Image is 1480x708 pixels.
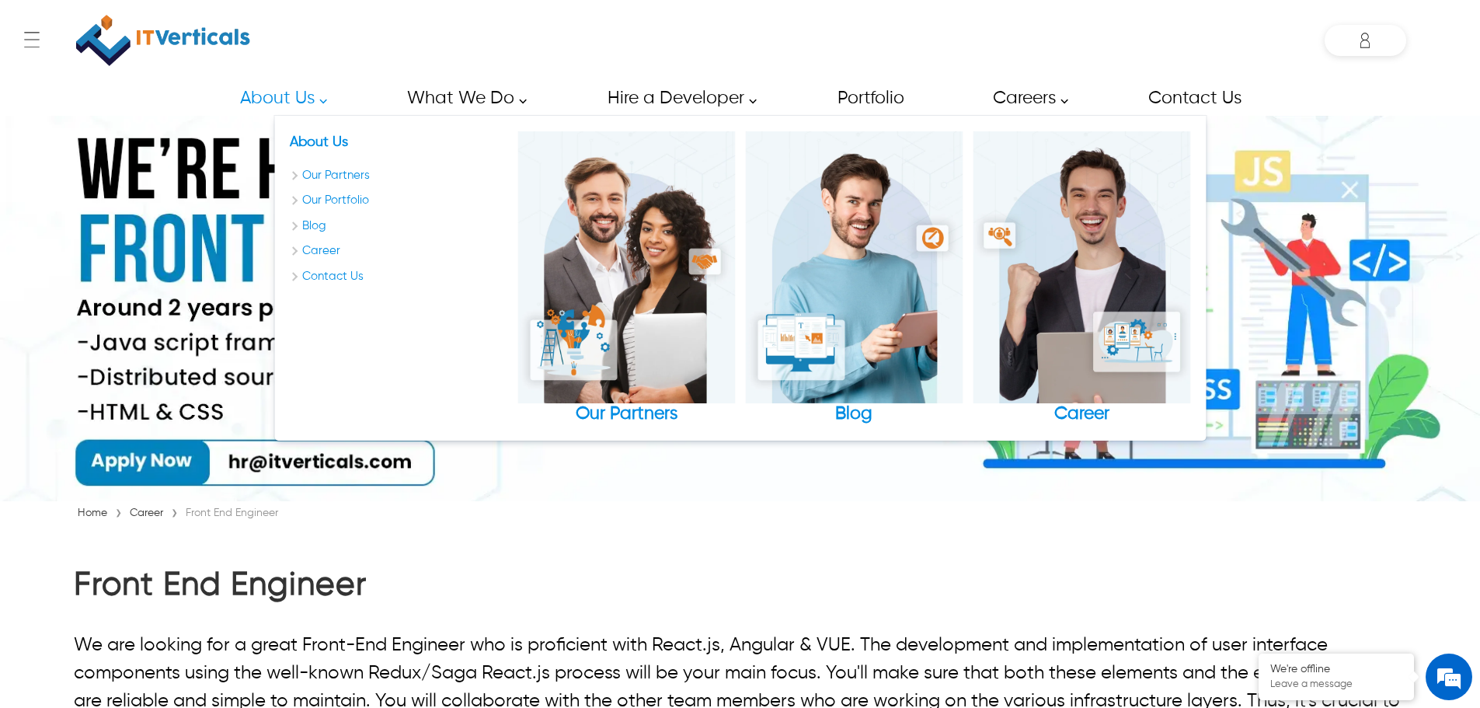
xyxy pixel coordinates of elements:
img: Blog [745,131,963,403]
a: Contact Us [1130,81,1258,116]
a: Career [126,507,167,518]
div: Career [973,403,1190,425]
img: Our Partners [517,131,735,403]
img: Career [973,131,1190,403]
a: Home [74,507,111,518]
a: About Us [290,135,348,149]
div: Front End Engineer [182,505,282,521]
a: Blog [290,218,507,235]
a: Hire a Developer [590,81,765,116]
a: Career [290,242,507,260]
span: › [115,503,122,525]
a: What We Do [389,81,535,116]
a: Career [973,131,1190,425]
div: We're offline [1270,663,1402,676]
a: Contact Us [290,268,507,286]
a: Careers [975,81,1077,116]
a: Our Partners [290,167,507,185]
p: Leave a message [1270,678,1402,691]
a: Portfolio [820,81,921,116]
h2: Front End Engineer [74,566,1406,612]
a: Blog [745,131,963,425]
span: › [171,503,178,525]
a: About Us [222,81,336,116]
a: Our Portfolio [290,192,507,210]
div: Our Partners [517,403,735,425]
a: Our Partners [517,131,735,425]
img: IT Verticals Inc [76,8,250,73]
div: Blog [745,403,963,425]
a: IT Verticals Inc [74,8,252,73]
